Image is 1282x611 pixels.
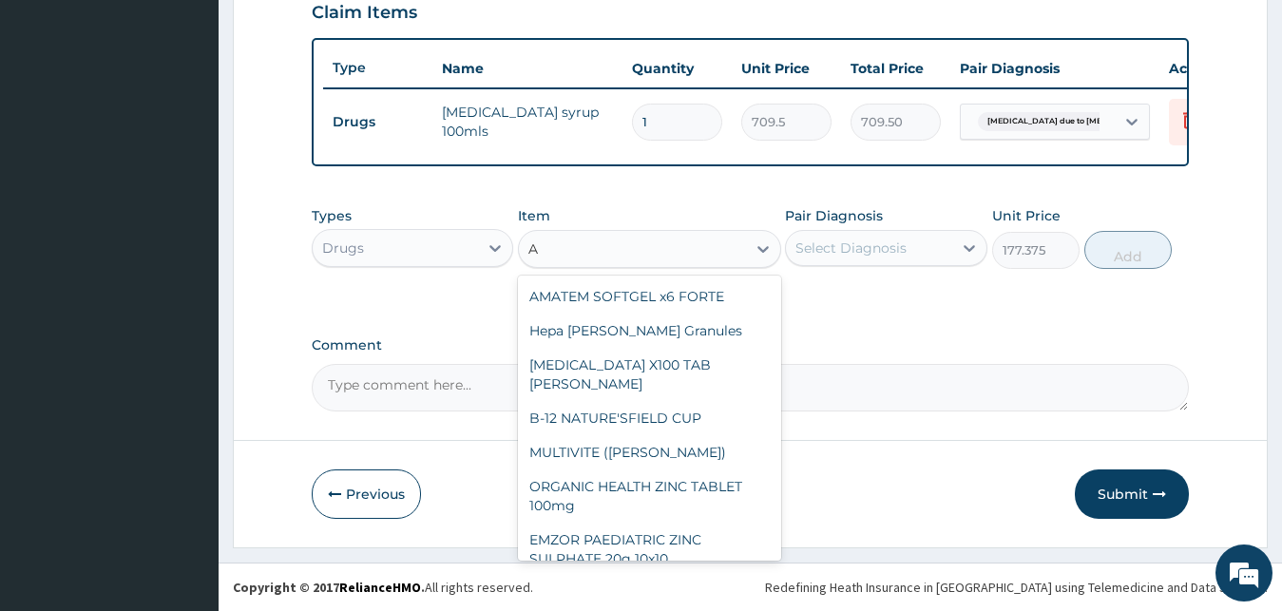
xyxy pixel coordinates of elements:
th: Pair Diagnosis [950,49,1159,87]
th: Total Price [841,49,950,87]
div: EMZOR PAEDIATRIC ZINC SULPHATE 20g 10x10 [518,523,781,576]
span: We're online! [110,184,262,376]
th: Type [323,50,432,86]
label: Item [518,206,550,225]
a: RelianceHMO [339,579,421,596]
img: d_794563401_company_1708531726252_794563401 [35,95,77,143]
div: Chat with us now [99,106,319,131]
label: Types [312,208,352,224]
th: Quantity [622,49,732,87]
th: Name [432,49,622,87]
div: Drugs [322,239,364,258]
label: Comment [312,337,1190,353]
span: [MEDICAL_DATA] due to [MEDICAL_DATA] mala... [978,112,1193,131]
label: Unit Price [992,206,1061,225]
div: B-12 NATURE'SFIELD CUP [518,401,781,435]
div: Redefining Heath Insurance in [GEOGRAPHIC_DATA] using Telemedicine and Data Science! [765,578,1268,597]
th: Actions [1159,49,1254,87]
label: Pair Diagnosis [785,206,883,225]
button: Previous [312,469,421,519]
div: ORGANIC HEALTH ZINC TABLET 100mg [518,469,781,523]
footer: All rights reserved. [219,563,1282,611]
th: Unit Price [732,49,841,87]
td: [MEDICAL_DATA] syrup 100mls [432,93,622,150]
h3: Claim Items [312,3,417,24]
div: [MEDICAL_DATA] X100 TAB [PERSON_NAME] [518,348,781,401]
button: Add [1084,231,1172,269]
div: Select Diagnosis [795,239,907,258]
button: Submit [1075,469,1189,519]
div: Hepa [PERSON_NAME] Granules [518,314,781,348]
div: AMATEM SOFTGEL x6 FORTE [518,279,781,314]
div: Minimize live chat window [312,10,357,55]
div: MULTIVITE ([PERSON_NAME]) [518,435,781,469]
strong: Copyright © 2017 . [233,579,425,596]
textarea: Type your message and hit 'Enter' [10,409,362,475]
td: Drugs [323,105,432,140]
